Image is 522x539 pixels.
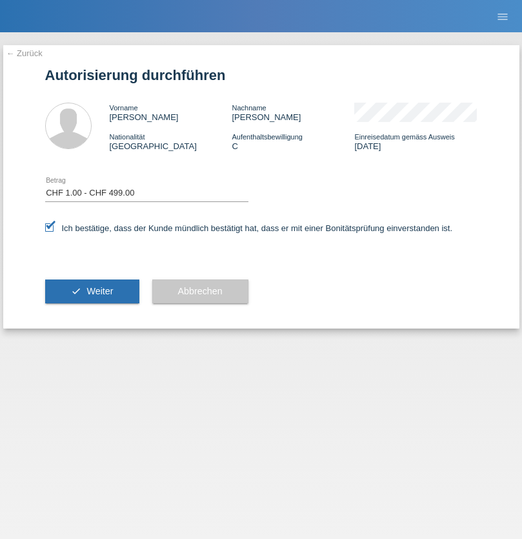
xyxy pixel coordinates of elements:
[110,104,138,112] span: Vorname
[178,286,223,296] span: Abbrechen
[496,10,509,23] i: menu
[110,133,145,141] span: Nationalität
[232,104,266,112] span: Nachname
[45,223,453,233] label: Ich bestätige, dass der Kunde mündlich bestätigt hat, dass er mit einer Bonitätsprüfung einversta...
[232,103,354,122] div: [PERSON_NAME]
[232,133,302,141] span: Aufenthaltsbewilligung
[6,48,43,58] a: ← Zurück
[354,133,454,141] span: Einreisedatum gemäss Ausweis
[45,67,477,83] h1: Autorisierung durchführen
[110,132,232,151] div: [GEOGRAPHIC_DATA]
[232,132,354,151] div: C
[152,280,248,304] button: Abbrechen
[354,132,477,151] div: [DATE]
[110,103,232,122] div: [PERSON_NAME]
[86,286,113,296] span: Weiter
[71,286,81,296] i: check
[490,12,516,20] a: menu
[45,280,139,304] button: check Weiter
